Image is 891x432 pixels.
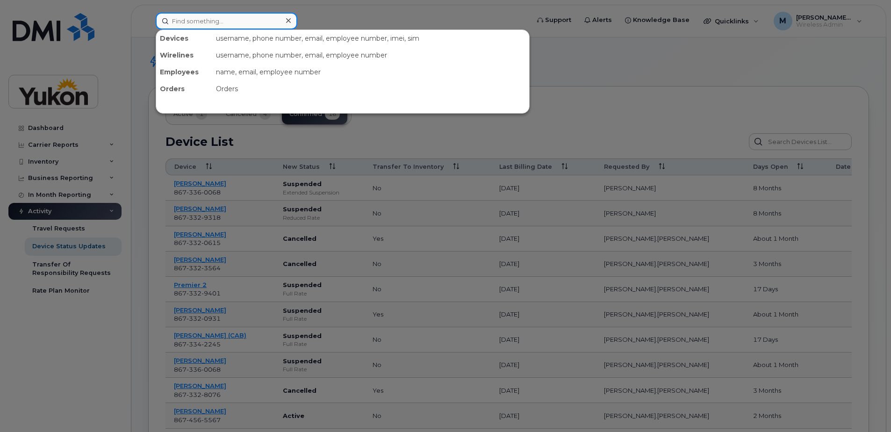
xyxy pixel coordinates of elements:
[156,64,212,80] div: Employees
[156,47,212,64] div: Wirelines
[156,30,212,47] div: Devices
[212,80,529,97] div: Orders
[156,80,212,97] div: Orders
[212,47,529,64] div: username, phone number, email, employee number
[212,64,529,80] div: name, email, employee number
[212,30,529,47] div: username, phone number, email, employee number, imei, sim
